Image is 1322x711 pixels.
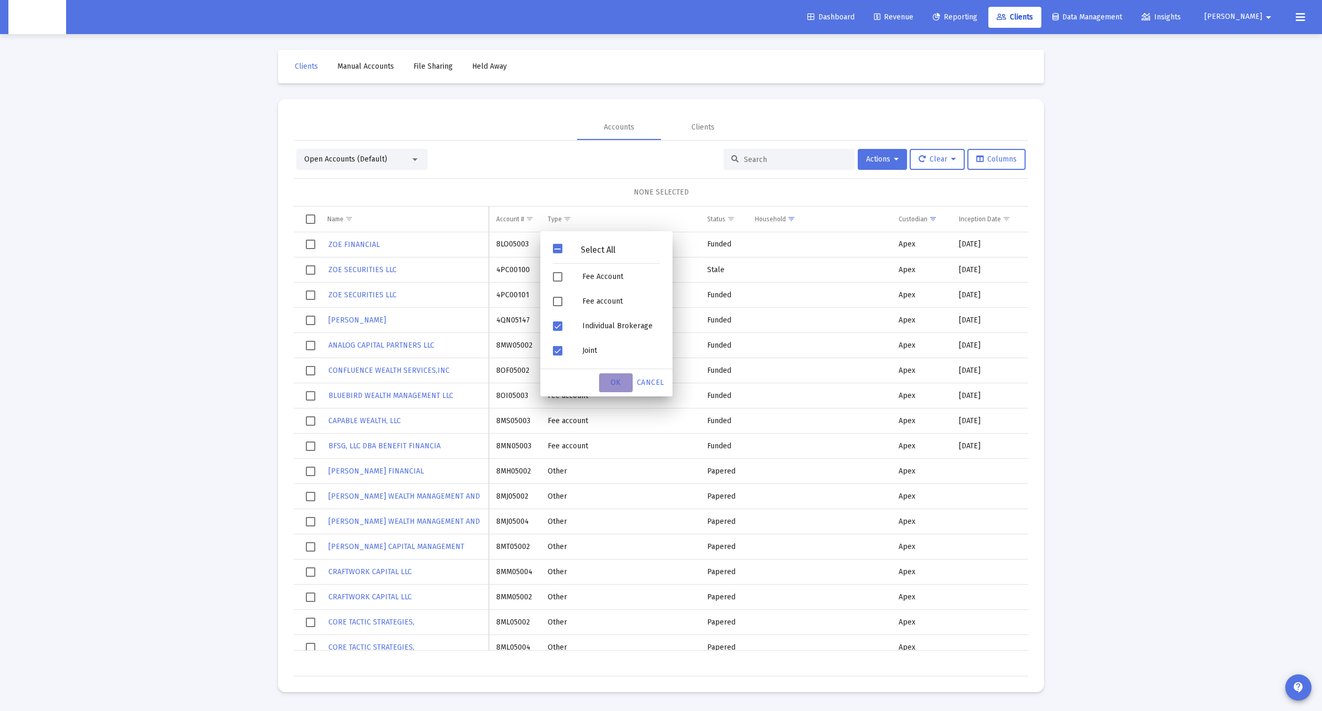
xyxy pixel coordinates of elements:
td: Apex [891,509,951,534]
a: CORE TACTIC STRATEGIES, [327,640,415,655]
td: [DATE] [952,358,1027,383]
span: Reporting [933,13,977,21]
a: CONFLUENCE WEALTH SERVICES,INC [327,363,451,378]
td: Apex [891,534,951,559]
a: CRAFTWORK CAPITAL LLC [327,564,413,579]
td: [DATE] [1027,383,1110,408]
td: Apex [891,610,951,635]
div: Papered [707,617,740,628]
div: Status [707,215,726,223]
td: Apex [891,559,951,585]
div: Papered [707,466,740,477]
span: [PERSON_NAME] FINANCIAL [328,467,424,476]
td: Apex [891,333,951,358]
div: Accounts [604,122,634,133]
a: Manual Accounts [329,56,402,77]
span: ANALOG CAPITAL PARTNERS LLC [328,341,434,350]
span: Revenue [874,13,913,21]
div: Funded [707,315,740,326]
span: ZOE FINANCIAL [328,240,380,249]
span: Clients [295,62,318,71]
mat-icon: arrow_drop_down [1262,7,1275,28]
a: [PERSON_NAME] FINANCIAL [327,464,425,479]
a: Held Away [464,56,515,77]
div: Fee account [574,289,668,314]
span: Show filter options for column 'Name' [345,215,353,223]
td: 4PC00101 [489,283,540,308]
div: Select row [306,366,315,375]
td: 8OF05002 [489,358,540,383]
td: [DATE] [952,408,1027,434]
td: 8MN05003 [489,434,540,459]
td: [DATE] [952,257,1027,283]
span: ZOE SECURITIES LLC [328,290,397,299]
td: [DATE] [952,383,1027,408]
td: [DATE] [952,232,1027,257]
a: Dashboard [799,7,863,28]
td: [DATE] [1027,333,1110,358]
a: [PERSON_NAME] WEALTH MANAGEMENT AND [327,514,481,529]
td: Other [540,610,700,635]
a: [PERSON_NAME] WEALTH MANAGEMENT AND [327,489,481,504]
input: Search [744,155,847,164]
span: Manual Accounts [337,62,394,71]
button: Clear [910,149,965,170]
span: BFSG, LLC DBA BENEFIT FINANCIA [328,441,441,450]
a: Data Management [1044,7,1131,28]
td: 8LO05003 [489,232,540,257]
td: Column Inception Date [952,207,1027,232]
button: Columns [967,149,1026,170]
div: Funded [707,340,740,351]
span: Show filter options for column 'Inception Date' [1003,215,1010,223]
div: Select row [306,592,315,602]
td: 8MW05002 [489,333,540,358]
a: Clients [988,7,1041,28]
div: Clients [691,122,715,133]
button: Actions [858,149,907,170]
a: BLUEBIRD WEALTH MANAGEMENT LLC [327,388,454,403]
span: Show filter options for column 'Status' [727,215,735,223]
span: Columns [976,155,1017,164]
td: Apex [891,257,951,283]
div: Select row [306,265,315,275]
td: Apex [891,585,951,610]
span: CORE TACTIC STRATEGIES, [328,643,414,652]
td: Column Name [320,207,489,232]
div: OK [599,373,633,392]
span: [PERSON_NAME] CAPITAL MANAGEMENT [328,542,464,551]
a: CRAFTWORK CAPITAL LLC [327,589,413,605]
span: Insights [1142,13,1181,21]
a: BFSG, LLC DBA BENEFIT FINANCIA [327,438,442,454]
a: Revenue [866,7,922,28]
td: [DATE] [1027,408,1110,434]
span: OK [611,378,621,387]
span: CONFLUENCE WEALTH SERVICES,INC [328,366,450,375]
td: 8ML05002 [489,610,540,635]
td: Apex [891,283,951,308]
td: Apex [891,434,951,459]
div: Custodian [899,215,927,223]
span: Data Management [1052,13,1122,21]
td: Apex [891,232,951,257]
div: Funded [707,416,740,426]
div: Cancel [633,373,668,392]
td: Apex [891,484,951,509]
td: Column Status [700,207,748,232]
a: Insights [1133,7,1189,28]
span: Clear [919,155,956,164]
td: Fee account [540,434,700,459]
span: [PERSON_NAME] [328,316,386,325]
div: Select all [306,214,315,224]
td: 8MH05002 [489,459,540,484]
span: CRAFTWORK CAPITAL LLC [328,592,412,601]
div: Select row [306,618,315,627]
img: Dashboard [16,7,58,28]
div: Stale [707,265,740,275]
td: 8ML05004 [489,635,540,660]
div: Type [548,215,562,223]
span: [PERSON_NAME] WEALTH MANAGEMENT AND [328,517,480,526]
div: Papered [707,592,740,602]
span: Show filter options for column 'Type' [563,215,571,223]
td: [DATE] [952,283,1027,308]
div: Papered [707,516,740,527]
